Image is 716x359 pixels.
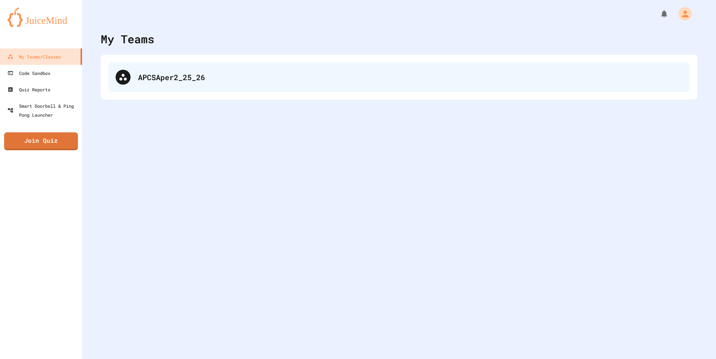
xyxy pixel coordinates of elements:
div: My Teams [101,31,154,47]
div: APCSAper2_25_26 [108,62,690,92]
div: APCSAper2_25_26 [138,72,682,83]
div: Smart Doorbell & Ping Pong Launcher [7,101,79,119]
img: logo-orange.svg [7,7,75,27]
div: Quiz Reports [7,85,50,94]
div: Code Sandbox [7,69,50,78]
a: Join Quiz [4,132,78,150]
div: My Notifications [646,7,671,20]
div: My Teams/Classes [7,52,61,61]
div: My Account [671,5,694,22]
